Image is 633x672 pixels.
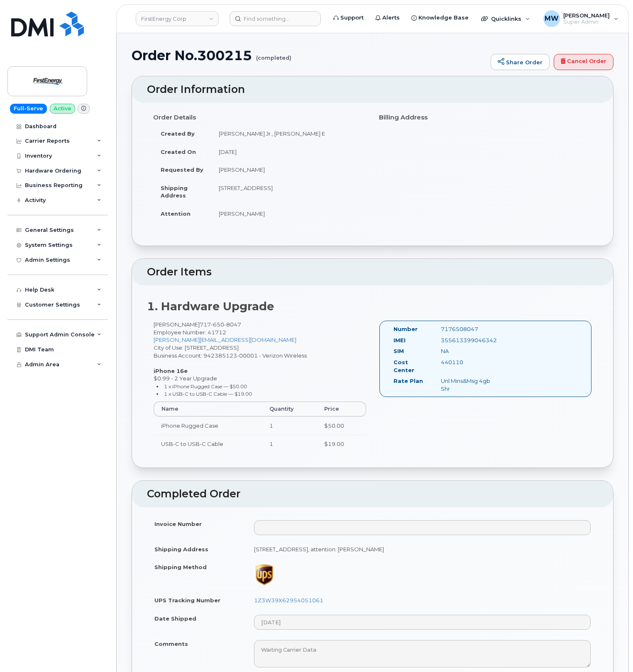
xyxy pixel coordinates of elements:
[154,640,188,648] label: Comments
[256,48,291,61] small: (completed)
[262,402,317,416] th: Quantity
[211,161,367,179] td: [PERSON_NAME]
[435,325,501,333] div: 7176508047
[254,640,591,667] textarea: Waiting Carrier Data
[161,210,191,217] strong: Attention
[147,266,598,278] h2: Order Items
[491,54,550,71] a: Share Order
[393,377,423,385] label: Rate Plan
[317,416,366,435] td: $50.00
[147,299,274,313] strong: 1. Hardware Upgrade
[154,402,262,416] th: Name
[211,124,367,143] td: [PERSON_NAME] Jr., [PERSON_NAME] E
[317,435,366,453] td: $19.00
[153,114,367,121] h4: Order Details
[393,325,418,333] label: Number
[161,185,188,199] strong: Shipping Address
[393,358,429,374] label: Cost Center
[597,636,627,666] iframe: Messenger Launcher
[435,377,501,392] div: Unl Mins&Msg 4gb Shr
[147,488,598,500] h2: Completed Order
[161,130,195,137] strong: Created By
[200,321,241,328] span: 717
[379,114,592,121] h4: Billing Address
[161,149,196,155] strong: Created On
[154,520,202,528] label: Invoice Number
[147,321,373,460] div: [PERSON_NAME] City of Use: [STREET_ADDRESS] Business Account: 942385123-00001 - Verizon Wireless ...
[211,179,367,205] td: [STREET_ADDRESS]
[154,336,296,343] a: [PERSON_NAME][EMAIL_ADDRESS][DOMAIN_NAME]
[262,435,317,453] td: 1
[254,597,323,604] a: 1Z3W39X62954051061
[224,321,241,328] span: 8047
[154,416,262,435] td: iPhone Rugged Case
[262,416,317,435] td: 1
[154,545,208,553] label: Shipping Address
[317,402,366,416] th: Price
[164,391,252,397] small: 1 x USB-C to USB-C Cable — $19.00
[435,347,501,355] div: NA
[247,540,598,558] td: [STREET_ADDRESS], attention: [PERSON_NAME]
[154,597,220,604] label: UPS Tracking Number
[211,321,224,328] span: 650
[154,329,226,336] span: Employee Number: 41712
[393,336,406,344] label: IMEI
[254,563,275,586] img: ups-065b5a60214998095c38875261380b7f924ec8f6fe06ec167ae1927634933c50.png
[154,368,188,374] strong: iPhone 16e
[154,563,207,571] label: Shipping Method
[154,435,262,453] td: USB-C to USB-C Cable
[161,166,203,173] strong: Requested By
[147,84,598,95] h2: Order Information
[154,615,196,623] label: Date Shipped
[393,347,404,355] label: SIM
[435,336,501,344] div: 355613399046342
[211,143,367,161] td: [DATE]
[132,48,486,63] h1: Order No.300215
[554,54,613,71] a: Cancel Order
[435,358,501,366] div: 440110
[164,383,247,390] small: 1 x iPhone Rugged Case — $50.00
[211,205,367,223] td: [PERSON_NAME]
